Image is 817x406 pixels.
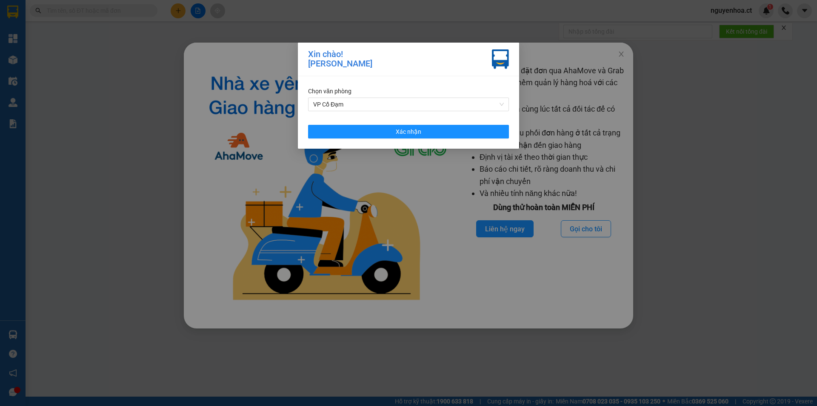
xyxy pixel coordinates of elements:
span: VP Cổ Đạm [313,98,504,111]
div: Chọn văn phòng [308,86,509,96]
button: Xác nhận [308,125,509,138]
div: Xin chào! [PERSON_NAME] [308,49,372,69]
span: Xác nhận [396,127,421,136]
img: vxr-icon [492,49,509,69]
